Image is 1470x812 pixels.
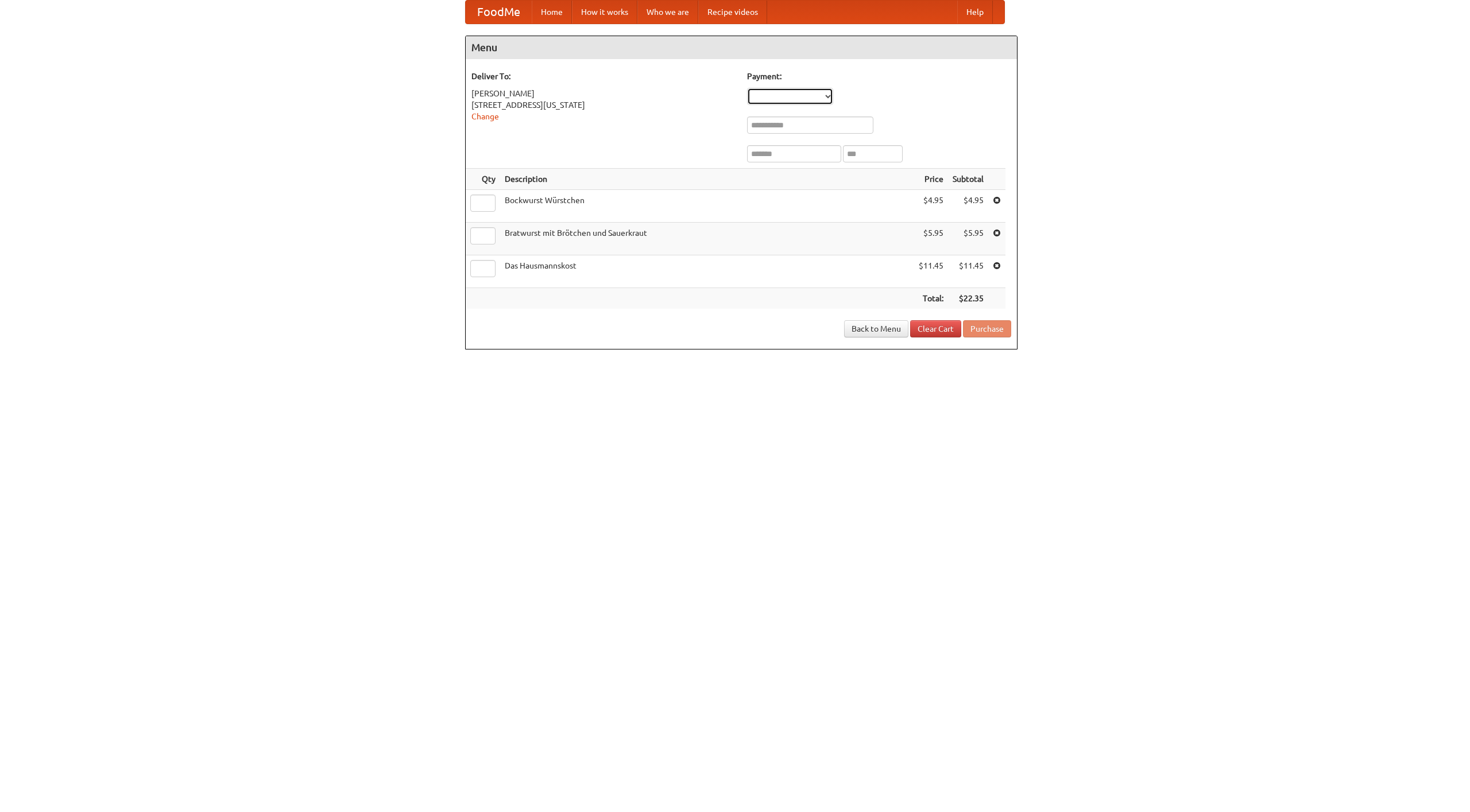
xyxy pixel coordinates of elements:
[948,223,988,255] td: $5.95
[500,223,914,255] td: Bratwurst mit Brötchen und Sauerkraut
[914,169,948,190] th: Price
[532,1,572,24] a: Home
[910,320,961,337] a: Clear Cart
[637,1,698,24] a: Who we are
[466,169,500,190] th: Qty
[466,36,1017,59] h4: Menu
[914,190,948,223] td: $4.95
[471,99,736,111] div: [STREET_ADDRESS][US_STATE]
[747,71,1011,82] h5: Payment:
[914,255,948,288] td: $11.45
[957,1,993,24] a: Help
[572,1,637,24] a: How it works
[500,255,914,288] td: Das Hausmannskost
[500,169,914,190] th: Description
[466,1,532,24] a: FoodMe
[698,1,767,24] a: Recipe videos
[914,223,948,255] td: $5.95
[914,288,948,309] th: Total:
[471,71,736,82] h5: Deliver To:
[844,320,908,337] a: Back to Menu
[471,88,736,99] div: [PERSON_NAME]
[948,288,988,309] th: $22.35
[963,320,1011,337] button: Purchase
[948,190,988,223] td: $4.95
[948,255,988,288] td: $11.45
[948,169,988,190] th: Subtotal
[471,112,499,121] a: Change
[500,190,914,223] td: Bockwurst Würstchen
